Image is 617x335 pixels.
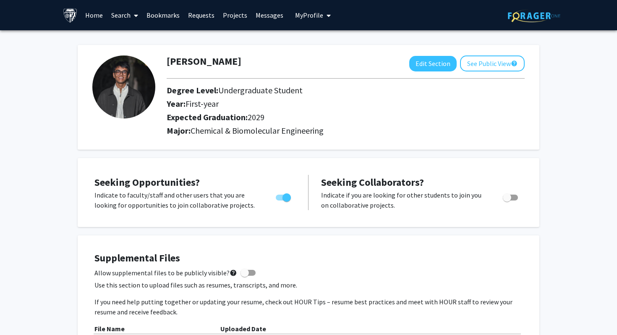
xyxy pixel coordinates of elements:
img: Johns Hopkins University Logo [63,8,78,23]
a: Messages [251,0,288,30]
span: 2029 [248,112,264,122]
p: Indicate if you are looking for other students to join you on collaborative projects. [321,190,487,210]
button: See Public View [460,55,525,71]
p: Indicate to faculty/staff and other users that you are looking for opportunities to join collabor... [94,190,260,210]
h2: Year: [167,99,478,109]
h2: Major: [167,126,525,136]
span: Undergraduate Student [218,85,303,95]
iframe: Chat [6,297,36,329]
h2: Degree Level: [167,85,478,95]
p: Use this section to upload files such as resumes, transcripts, and more. [94,280,523,290]
img: Profile Picture [92,55,155,119]
div: Toggle [499,190,523,203]
mat-icon: help [511,58,518,69]
span: Chemical & Biomolecular Engineering [191,125,324,136]
p: If you need help putting together or updating your resume, check out HOUR Tips – resume best prac... [94,297,523,317]
span: Allow supplemental files to be publicly visible? [94,268,237,278]
span: Seeking Collaborators? [321,176,424,189]
h2: Expected Graduation: [167,112,478,122]
b: File Name [94,324,125,333]
span: Seeking Opportunities? [94,176,200,189]
b: Uploaded Date [220,324,266,333]
a: Search [107,0,142,30]
a: Projects [219,0,251,30]
img: ForagerOne Logo [508,9,560,22]
span: My Profile [295,11,323,19]
div: Toggle [272,190,295,203]
a: Home [81,0,107,30]
h4: Supplemental Files [94,252,523,264]
button: Edit Section [409,56,457,71]
h1: [PERSON_NAME] [167,55,241,68]
span: First-year [186,98,219,109]
a: Bookmarks [142,0,184,30]
mat-icon: help [230,268,237,278]
a: Requests [184,0,219,30]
